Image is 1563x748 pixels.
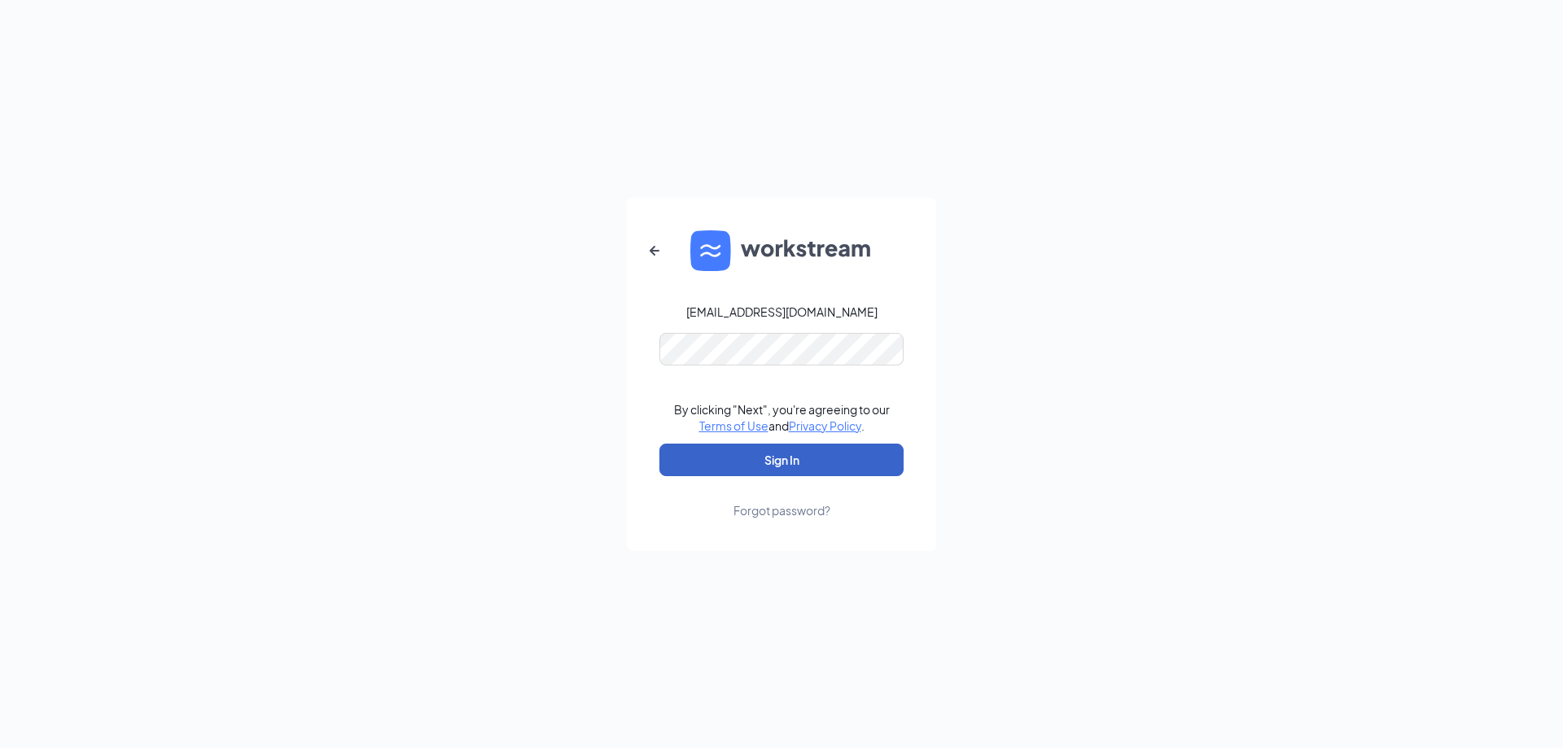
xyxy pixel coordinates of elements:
[686,304,878,320] div: [EMAIL_ADDRESS][DOMAIN_NAME]
[674,401,890,434] div: By clicking "Next", you're agreeing to our and .
[789,418,861,433] a: Privacy Policy
[733,476,830,518] a: Forgot password?
[659,444,904,476] button: Sign In
[635,231,674,270] button: ArrowLeftNew
[645,241,664,260] svg: ArrowLeftNew
[699,418,768,433] a: Terms of Use
[690,230,873,271] img: WS logo and Workstream text
[733,502,830,518] div: Forgot password?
